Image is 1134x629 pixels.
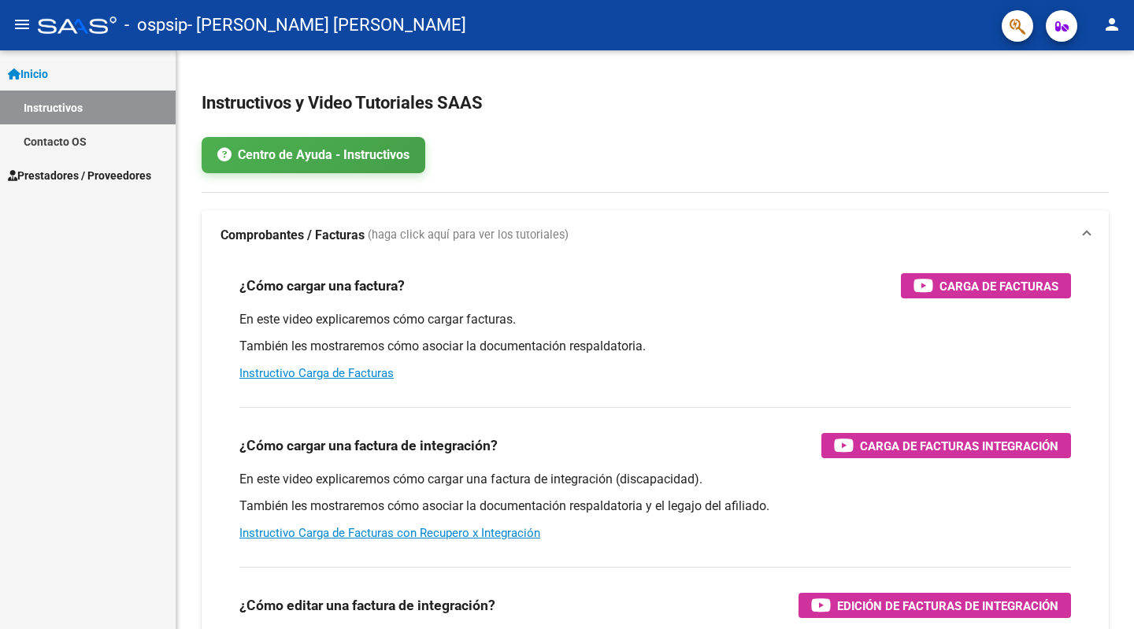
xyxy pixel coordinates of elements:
[239,366,394,380] a: Instructivo Carga de Facturas
[239,526,540,540] a: Instructivo Carga de Facturas con Recupero x Integración
[239,338,1071,355] p: También les mostraremos cómo asociar la documentación respaldatoria.
[239,594,495,616] h3: ¿Cómo editar una factura de integración?
[1102,15,1121,34] mat-icon: person
[124,8,187,43] span: - ospsip
[1080,575,1118,613] iframe: Intercom live chat
[239,311,1071,328] p: En este video explicaremos cómo cargar facturas.
[239,435,498,457] h3: ¿Cómo cargar una factura de integración?
[837,596,1058,616] span: Edición de Facturas de integración
[13,15,31,34] mat-icon: menu
[202,210,1109,261] mat-expansion-panel-header: Comprobantes / Facturas (haga click aquí para ver los tutoriales)
[901,273,1071,298] button: Carga de Facturas
[220,227,365,244] strong: Comprobantes / Facturas
[368,227,569,244] span: (haga click aquí para ver los tutoriales)
[239,275,405,297] h3: ¿Cómo cargar una factura?
[939,276,1058,296] span: Carga de Facturas
[187,8,466,43] span: - [PERSON_NAME] [PERSON_NAME]
[821,433,1071,458] button: Carga de Facturas Integración
[8,167,151,184] span: Prestadores / Proveedores
[202,137,425,173] a: Centro de Ayuda - Instructivos
[8,65,48,83] span: Inicio
[239,498,1071,515] p: También les mostraremos cómo asociar la documentación respaldatoria y el legajo del afiliado.
[799,593,1071,618] button: Edición de Facturas de integración
[860,436,1058,456] span: Carga de Facturas Integración
[202,88,1109,118] h2: Instructivos y Video Tutoriales SAAS
[239,471,1071,488] p: En este video explicaremos cómo cargar una factura de integración (discapacidad).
